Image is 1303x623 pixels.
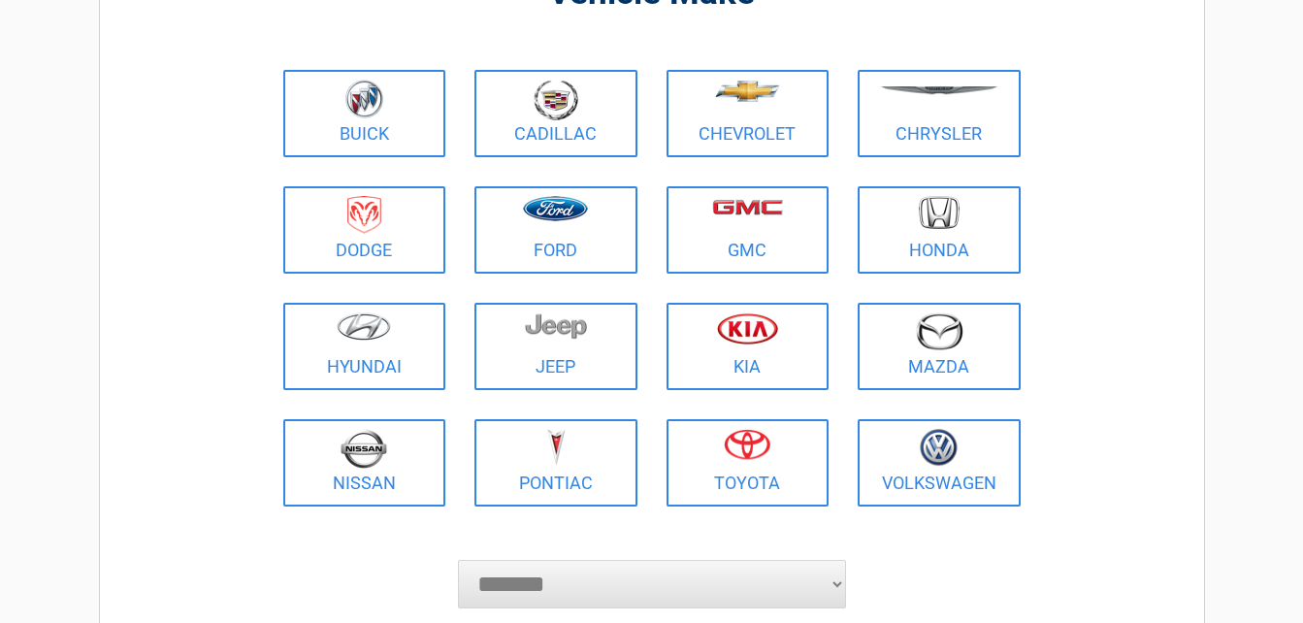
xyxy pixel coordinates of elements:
[283,70,446,157] a: Buick
[712,199,783,215] img: gmc
[341,429,387,469] img: nissan
[337,312,391,341] img: hyundai
[474,70,637,157] a: Cadillac
[474,186,637,274] a: Ford
[283,186,446,274] a: Dodge
[858,419,1021,507] a: Volkswagen
[523,196,588,221] img: ford
[283,303,446,390] a: Hyundai
[546,429,566,466] img: pontiac
[283,419,446,507] a: Nissan
[858,303,1021,390] a: Mazda
[919,196,960,230] img: honda
[667,303,830,390] a: Kia
[858,70,1021,157] a: Chrysler
[880,86,998,95] img: chrysler
[717,312,778,344] img: kia
[667,186,830,274] a: GMC
[525,312,587,340] img: jeep
[920,429,958,467] img: volkswagen
[534,80,578,120] img: cadillac
[667,70,830,157] a: Chevrolet
[347,196,381,234] img: dodge
[715,81,780,102] img: chevrolet
[724,429,770,460] img: toyota
[474,419,637,507] a: Pontiac
[915,312,963,350] img: mazda
[858,186,1021,274] a: Honda
[345,80,383,118] img: buick
[474,303,637,390] a: Jeep
[667,419,830,507] a: Toyota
